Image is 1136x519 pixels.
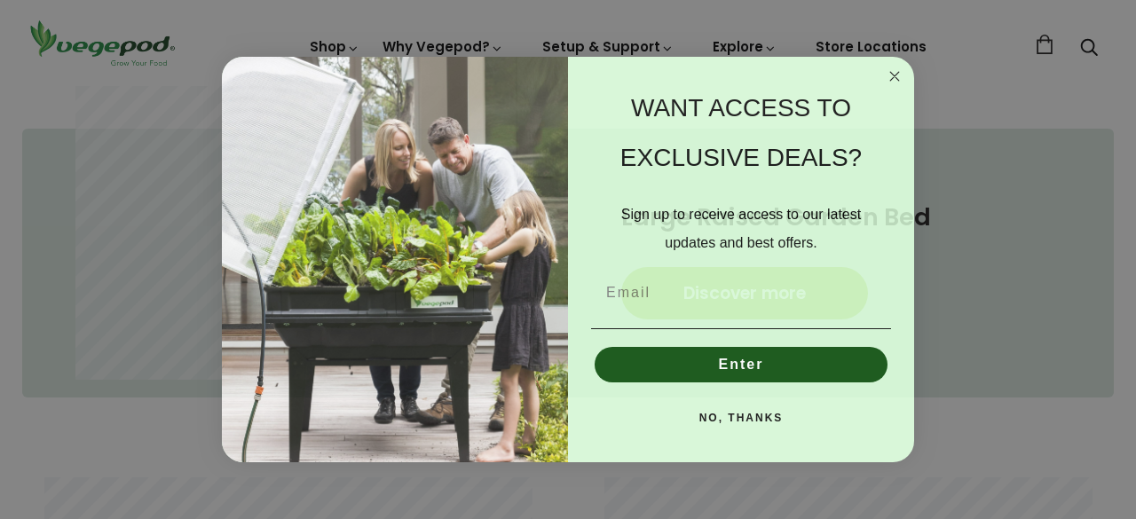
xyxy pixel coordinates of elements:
[222,57,568,462] img: e9d03583-1bb1-490f-ad29-36751b3212ff.jpeg
[591,275,891,311] input: Email
[591,400,891,436] button: NO, THANKS
[595,347,887,382] button: Enter
[884,66,905,87] button: Close dialog
[620,94,862,171] span: WANT ACCESS TO EXCLUSIVE DEALS?
[621,207,861,250] span: Sign up to receive access to our latest updates and best offers.
[591,328,891,329] img: underline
